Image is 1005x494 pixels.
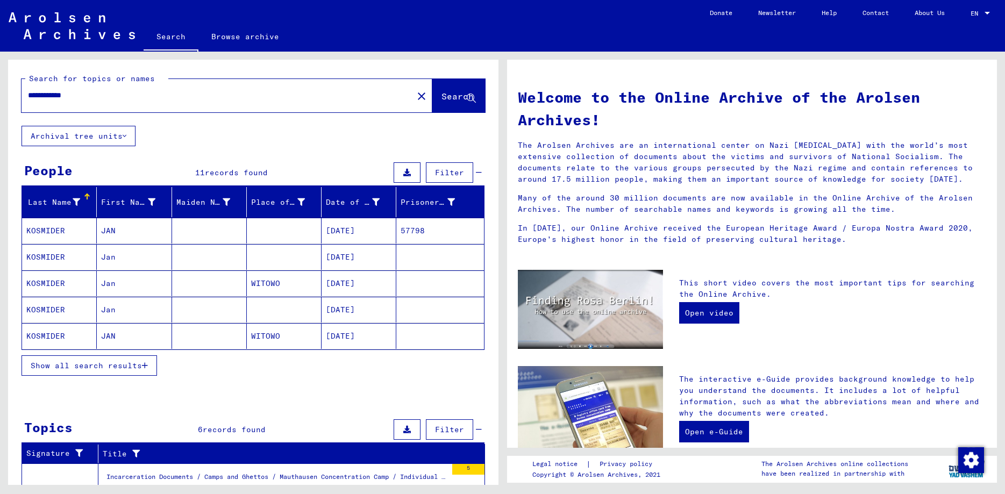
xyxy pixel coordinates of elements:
p: This short video covers the most important tips for searching the Online Archive. [679,277,986,300]
a: Privacy policy [591,459,665,470]
mat-cell: WITOWO [247,270,322,296]
div: Signature [26,448,84,459]
mat-cell: [DATE] [322,244,396,270]
div: People [24,161,73,180]
a: Open video [679,302,739,324]
mat-cell: [DATE] [322,218,396,244]
a: Browse archive [198,24,292,49]
p: Many of the around 30 million documents are now available in the Online Archive of the Arolsen Ar... [518,192,987,215]
h1: Welcome to the Online Archive of the Arolsen Archives! [518,86,987,131]
div: Topics [24,418,73,437]
mat-cell: KOSMIDER [22,218,97,244]
div: Incarceration Documents / Camps and Ghettos / Mauthausen Concentration Camp / Individual Document... [106,472,447,487]
div: First Name [101,197,155,208]
mat-cell: [DATE] [322,323,396,349]
mat-label: Search for topics or names [29,74,155,83]
mat-cell: KOSMIDER [22,323,97,349]
span: Search [441,91,474,102]
p: In [DATE], our Online Archive received the European Heritage Award / Europa Nostra Award 2020, Eu... [518,223,987,245]
mat-icon: close [415,90,428,103]
mat-cell: Jan [97,244,172,270]
button: Show all search results [22,355,157,376]
div: Date of Birth [326,194,396,211]
span: records found [203,425,266,434]
div: Place of Birth [251,194,321,211]
span: records found [205,168,268,177]
mat-cell: [DATE] [322,297,396,323]
div: | [532,459,665,470]
a: Legal notice [532,459,586,470]
img: video.jpg [518,270,663,349]
div: Prisoner # [401,194,471,211]
div: Last Name [26,197,80,208]
mat-cell: 57798 [396,218,483,244]
button: Archival tree units [22,126,136,146]
a: Open e-Guide [679,421,749,442]
div: 5 [452,464,484,475]
mat-cell: JAN [97,218,172,244]
p: The Arolsen Archives online collections [761,459,908,469]
p: The interactive e-Guide provides background knowledge to help you understand the documents. It in... [679,374,986,419]
div: Place of Birth [251,197,305,208]
img: Arolsen_neg.svg [9,12,135,39]
mat-header-cell: Prisoner # [396,187,483,217]
button: Clear [411,85,432,106]
mat-cell: [DATE] [322,270,396,296]
mat-header-cell: Last Name [22,187,97,217]
mat-cell: KOSMIDER [22,270,97,296]
span: EN [971,10,982,17]
div: Last Name [26,194,96,211]
mat-header-cell: First Name [97,187,172,217]
div: Maiden Name [176,197,230,208]
span: 11 [195,168,205,177]
p: Copyright © Arolsen Archives, 2021 [532,470,665,479]
p: have been realized in partnership with [761,469,908,478]
mat-cell: WITOWO [247,323,322,349]
span: Filter [435,425,464,434]
mat-cell: KOSMIDER [22,244,97,270]
mat-header-cell: Place of Birth [247,187,322,217]
button: Search [432,79,485,112]
mat-cell: Jan [97,297,172,323]
img: Change consent [958,447,984,473]
div: Prisoner # [401,197,454,208]
mat-cell: KOSMIDER [22,297,97,323]
div: First Name [101,194,171,211]
span: 6 [198,425,203,434]
p: The Arolsen Archives are an international center on Nazi [MEDICAL_DATA] with the world’s most ext... [518,140,987,185]
div: Title [103,448,458,460]
mat-header-cell: Maiden Name [172,187,247,217]
mat-cell: Jan [97,270,172,296]
div: Maiden Name [176,194,246,211]
img: yv_logo.png [946,455,987,482]
mat-header-cell: Date of Birth [322,187,396,217]
button: Filter [426,419,473,440]
div: Signature [26,445,98,462]
span: Filter [435,168,464,177]
a: Search [144,24,198,52]
div: Date of Birth [326,197,380,208]
div: Title [103,445,472,462]
span: Show all search results [31,361,142,370]
mat-cell: JAN [97,323,172,349]
img: eguide.jpg [518,366,663,463]
button: Filter [426,162,473,183]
